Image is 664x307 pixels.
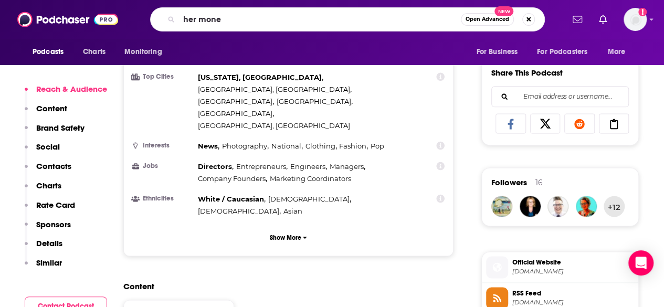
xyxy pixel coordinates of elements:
span: [DEMOGRAPHIC_DATA] [268,195,350,203]
span: , [339,140,368,152]
button: Reach & Audience [25,84,107,103]
span: , [198,193,266,205]
p: Similar [36,258,62,268]
span: [US_STATE], [GEOGRAPHIC_DATA] [198,73,322,81]
a: ForFolxSake [547,196,568,217]
button: Similar [25,258,62,277]
span: hbr.org [512,268,634,276]
h3: Jobs [132,163,194,170]
span: , [198,96,274,108]
span: Fashion [339,142,366,150]
span: Entrepreneurs [236,162,286,171]
span: [DEMOGRAPHIC_DATA] [198,207,279,215]
p: Details [36,238,62,248]
span: Clothing [305,142,335,150]
a: Share on Facebook [496,113,526,133]
span: Marketing Coordinators [270,174,351,183]
button: Charts [25,181,61,200]
span: Company Founders [198,174,266,183]
div: 16 [535,178,543,187]
p: Social [36,142,60,152]
p: Content [36,103,67,113]
h3: Ethnicities [132,195,194,202]
span: , [198,140,219,152]
span: For Podcasters [537,45,587,59]
span: , [290,161,327,173]
input: Search podcasts, credits, & more... [179,11,461,28]
span: , [198,205,281,217]
button: +12 [604,196,625,217]
span: For Business [476,45,518,59]
a: Share on X/Twitter [530,113,561,133]
div: Search podcasts, credits, & more... [150,7,545,31]
button: open menu [469,42,531,62]
div: Search followers [491,86,629,107]
span: , [198,173,267,185]
span: [GEOGRAPHIC_DATA], [GEOGRAPHIC_DATA] [198,121,350,130]
span: Asian [283,207,302,215]
span: Photography [222,142,267,150]
a: Official Website[DOMAIN_NAME] [486,256,634,278]
span: [GEOGRAPHIC_DATA] [198,109,272,118]
button: open menu [600,42,639,62]
button: open menu [25,42,77,62]
span: Engineers [290,162,325,171]
span: , [198,108,274,120]
button: Content [25,103,67,123]
button: open menu [530,42,603,62]
a: Charts [76,42,112,62]
button: Open AdvancedNew [461,13,514,26]
span: National [271,142,301,150]
p: Show More [270,234,301,241]
button: Contacts [25,161,71,181]
span: [GEOGRAPHIC_DATA] [277,97,351,105]
h3: Share This Podcast [491,68,563,78]
span: Followers [491,177,527,187]
span: , [198,71,323,83]
span: News [198,142,218,150]
p: Sponsors [36,219,71,229]
span: New [494,6,513,16]
p: Charts [36,181,61,190]
span: [GEOGRAPHIC_DATA] [198,97,272,105]
input: Email address or username... [500,87,620,107]
h2: Content [123,281,445,291]
a: Show notifications dropdown [568,10,586,28]
img: kcarpente [520,196,541,217]
button: Brand Safety [25,123,85,142]
span: , [236,161,288,173]
span: RSS Feed [512,289,634,298]
span: White / Caucasian [198,195,264,203]
img: SairMcKee [576,196,597,217]
a: Podchaser - Follow, Share and Rate Podcasts [17,9,118,29]
span: Pop [371,142,384,150]
span: , [271,140,303,152]
span: , [222,140,269,152]
p: Brand Safety [36,123,85,133]
button: Social [25,142,60,161]
h3: Top Cities [132,73,194,80]
span: Charts [83,45,106,59]
span: , [305,140,336,152]
img: icandoitbudy [491,196,512,217]
p: Contacts [36,161,71,171]
span: Open Advanced [466,17,509,22]
span: Directors [198,162,232,171]
span: , [198,83,352,96]
button: Sponsors [25,219,71,239]
button: Show More [132,228,445,247]
span: Monitoring [124,45,162,59]
span: , [198,161,234,173]
span: [GEOGRAPHIC_DATA], [GEOGRAPHIC_DATA] [198,85,350,93]
img: User Profile [624,8,647,31]
span: Podcasts [33,45,64,59]
p: Rate Card [36,200,75,210]
span: , [329,161,365,173]
span: Official Website [512,258,634,267]
button: Details [25,238,62,258]
span: More [608,45,626,59]
a: Show notifications dropdown [595,10,611,28]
